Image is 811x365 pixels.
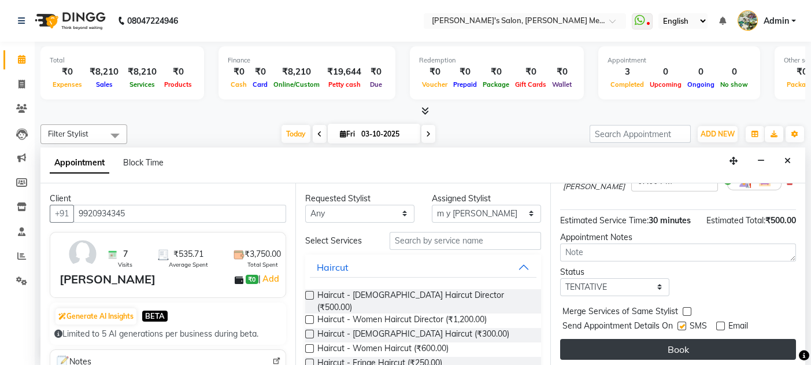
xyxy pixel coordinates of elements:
[245,248,281,260] span: ₹3,750.00
[432,193,541,205] div: Assigned Stylist
[66,237,99,271] img: avatar
[261,272,281,286] a: Add
[310,257,536,278] button: Haircut
[608,65,647,79] div: 3
[706,215,765,226] span: Estimated Total:
[323,65,366,79] div: ₹19,644
[169,260,208,269] span: Average Spent
[419,80,450,89] span: Voucher
[118,260,132,269] span: Visits
[690,320,707,334] span: SMS
[127,80,158,89] span: Services
[779,152,796,170] button: Close
[647,80,684,89] span: Upcoming
[684,80,717,89] span: Ongoing
[512,80,549,89] span: Gift Cards
[29,5,109,37] img: logo
[698,126,738,142] button: ADD NEW
[73,205,286,223] input: Search by Name/Mobile/Email/Code
[562,320,673,334] span: Send Appointment Details On
[50,56,195,65] div: Total
[649,215,691,226] span: 30 minutes
[608,80,647,89] span: Completed
[560,266,669,278] div: Status
[250,65,271,79] div: ₹0
[48,129,88,138] span: Filter Stylist
[50,153,109,174] span: Appointment
[738,10,758,31] img: Admin
[358,126,416,143] input: 2025-10-03
[246,275,258,284] span: ₹0
[450,65,480,79] div: ₹0
[247,260,278,269] span: Total Spent
[50,193,286,205] div: Client
[549,80,575,89] span: Wallet
[60,271,155,288] div: [PERSON_NAME]
[717,80,751,89] span: No show
[173,248,203,260] span: ₹535.71
[480,80,512,89] span: Package
[55,308,136,325] button: Generate AI Insights
[93,80,116,89] span: Sales
[317,328,509,342] span: Haircut - [DEMOGRAPHIC_DATA] Haircut (₹300.00)
[228,80,250,89] span: Cash
[560,339,796,360] button: Book
[228,56,386,65] div: Finance
[161,80,195,89] span: Products
[317,342,449,357] span: Haircut - Women Haircut (₹600.00)
[765,215,796,226] span: ₹500.00
[450,80,480,89] span: Prepaid
[297,235,381,247] div: Select Services
[305,193,414,205] div: Requested Stylist
[123,248,128,260] span: 7
[764,15,789,27] span: Admin
[337,130,358,138] span: Fri
[512,65,549,79] div: ₹0
[560,215,649,226] span: Estimated Service Time:
[127,5,178,37] b: 08047224946
[728,320,748,334] span: Email
[366,65,386,79] div: ₹0
[142,311,168,322] span: BETA
[317,314,487,328] span: Haircut - Women Haircut Director (₹1,200.00)
[684,65,717,79] div: 0
[419,56,575,65] div: Redemption
[317,260,349,274] div: Haircut
[161,65,195,79] div: ₹0
[85,65,123,79] div: ₹8,210
[317,289,532,314] span: Haircut - [DEMOGRAPHIC_DATA] Haircut Director (₹500.00)
[50,205,74,223] button: +91
[562,305,678,320] span: Merge Services of Same Stylist
[590,125,691,143] input: Search Appointment
[282,125,310,143] span: Today
[250,80,271,89] span: Card
[54,328,282,340] div: Limited to 5 AI generations per business during beta.
[228,65,250,79] div: ₹0
[560,231,796,244] div: Appointment Notes
[647,65,684,79] div: 0
[271,80,323,89] span: Online/Custom
[549,65,575,79] div: ₹0
[50,80,85,89] span: Expenses
[717,65,751,79] div: 0
[123,65,161,79] div: ₹8,210
[390,232,541,250] input: Search by service name
[608,56,751,65] div: Appointment
[258,272,281,286] span: |
[50,65,85,79] div: ₹0
[123,157,164,168] span: Block Time
[271,65,323,79] div: ₹8,210
[325,80,364,89] span: Petty cash
[480,65,512,79] div: ₹0
[701,130,735,138] span: ADD NEW
[419,65,450,79] div: ₹0
[367,80,385,89] span: Due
